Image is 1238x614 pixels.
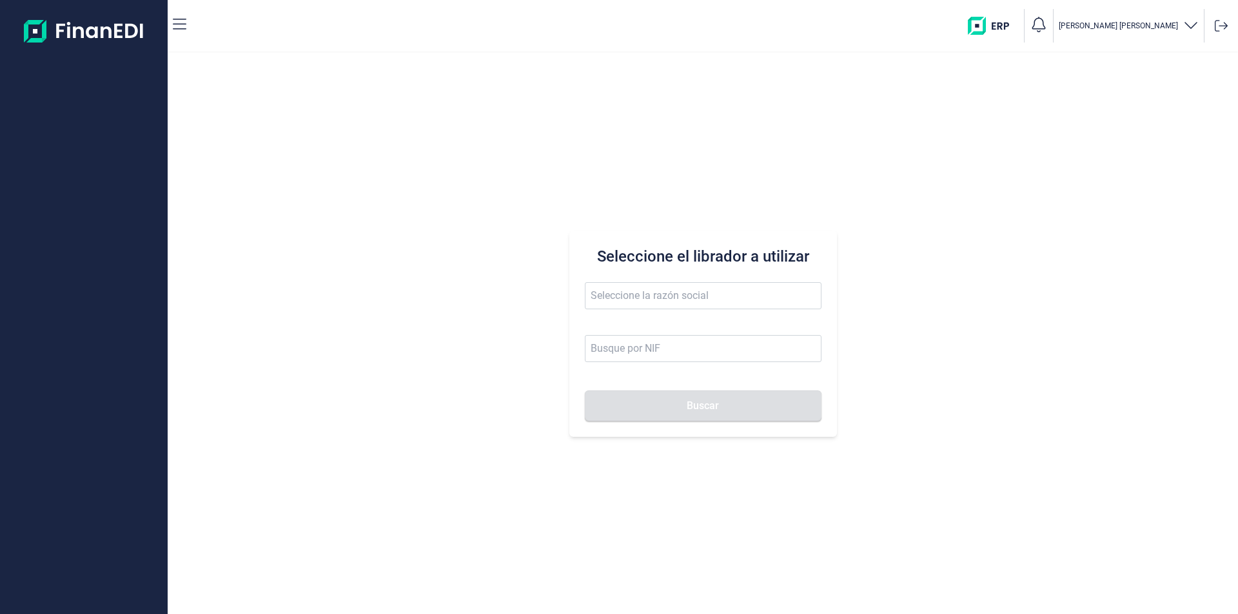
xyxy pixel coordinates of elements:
[24,10,144,52] img: Logo de aplicación
[968,17,1019,35] img: erp
[1059,17,1199,35] button: [PERSON_NAME] [PERSON_NAME]
[585,246,821,267] h3: Seleccione el librador a utilizar
[585,335,821,362] input: Busque por NIF
[585,282,821,309] input: Seleccione la razón social
[687,401,719,410] span: Buscar
[1059,21,1178,31] p: [PERSON_NAME] [PERSON_NAME]
[585,390,821,421] button: Buscar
